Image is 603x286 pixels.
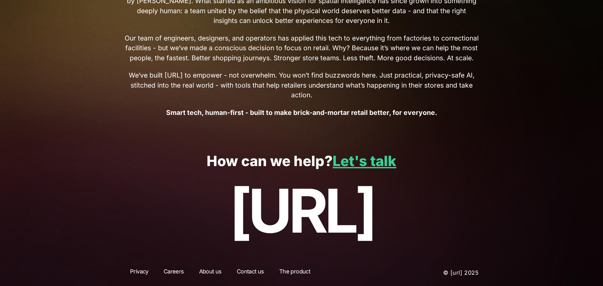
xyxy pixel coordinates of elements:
[231,267,270,278] a: Contact us
[124,267,154,278] a: Privacy
[19,153,584,169] p: How can we help?
[158,267,190,278] a: Careers
[19,177,584,245] p: [URL]
[333,152,396,170] a: Let's talk
[193,267,227,278] a: About us
[166,109,437,116] strong: Smart tech, human-first - built to make brick-and-mortar retail better, for everyone.
[124,33,479,63] span: Our team of engineers, designers, and operators has applied this tech to everything from factorie...
[390,267,479,278] p: © [URL] 2025
[274,267,316,278] a: The product
[124,70,479,100] span: We’ve built [URL] to empower - not overwhelm. You won’t find buzzwords here. Just practical, priv...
